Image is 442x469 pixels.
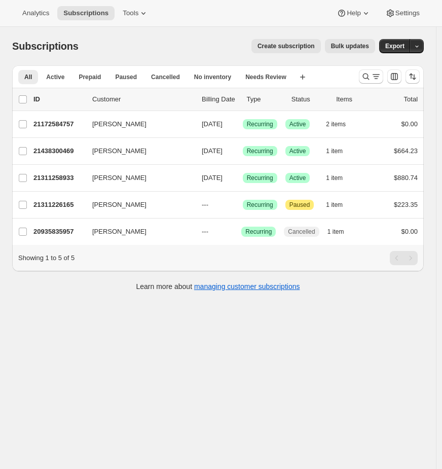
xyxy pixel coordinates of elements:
[33,119,84,129] p: 21172584757
[327,228,344,236] span: 1 item
[123,9,138,17] span: Tools
[247,147,273,155] span: Recurring
[401,120,418,128] span: $0.00
[202,228,208,235] span: ---
[327,225,355,239] button: 1 item
[336,94,373,104] div: Items
[394,201,418,208] span: $223.35
[63,9,108,17] span: Subscriptions
[33,200,84,210] p: 21311226165
[86,170,188,186] button: [PERSON_NAME]
[245,228,272,236] span: Recurring
[115,73,137,81] span: Paused
[33,227,84,237] p: 20935835957
[151,73,180,81] span: Cancelled
[326,201,343,209] span: 1 item
[379,39,411,53] button: Export
[359,69,383,84] button: Search and filter results
[326,117,357,131] button: 2 items
[247,201,273,209] span: Recurring
[289,174,306,182] span: Active
[289,147,306,155] span: Active
[331,42,369,50] span: Bulk updates
[33,171,418,185] div: 21311258933[PERSON_NAME][DATE]SuccessRecurringSuccessActive1 item$880.74
[325,39,375,53] button: Bulk updates
[92,146,146,156] span: [PERSON_NAME]
[294,70,311,84] button: Create new view
[202,94,238,104] p: Billing Date
[326,144,354,158] button: 1 item
[247,120,273,128] span: Recurring
[394,147,418,155] span: $664.23
[347,9,360,17] span: Help
[326,147,343,155] span: 1 item
[12,41,79,52] span: Subscriptions
[288,228,315,236] span: Cancelled
[326,198,354,212] button: 1 item
[289,120,306,128] span: Active
[117,6,155,20] button: Tools
[33,146,84,156] p: 21438300469
[46,73,64,81] span: Active
[194,73,231,81] span: No inventory
[33,173,84,183] p: 21311258933
[326,171,354,185] button: 1 item
[18,253,75,263] p: Showing 1 to 5 of 5
[401,228,418,235] span: $0.00
[385,42,404,50] span: Export
[387,69,401,84] button: Customize table column order and visibility
[247,174,273,182] span: Recurring
[257,42,315,50] span: Create subscription
[86,224,188,240] button: [PERSON_NAME]
[16,6,55,20] button: Analytics
[404,94,418,104] p: Total
[33,117,418,131] div: 21172584757[PERSON_NAME][DATE]SuccessRecurringSuccessActive2 items$0.00
[92,200,146,210] span: [PERSON_NAME]
[33,94,84,104] p: ID
[246,94,283,104] div: Type
[245,73,286,81] span: Needs Review
[92,173,146,183] span: [PERSON_NAME]
[92,119,146,129] span: [PERSON_NAME]
[136,281,300,292] p: Learn more about
[22,9,49,17] span: Analytics
[202,120,223,128] span: [DATE]
[33,94,418,104] div: IDCustomerBilling DateTypeStatusItemsTotal
[24,73,32,81] span: All
[33,144,418,158] div: 21438300469[PERSON_NAME][DATE]SuccessRecurringSuccessActive1 item$664.23
[289,201,310,209] span: Paused
[202,201,208,208] span: ---
[251,39,321,53] button: Create subscription
[326,174,343,182] span: 1 item
[92,94,194,104] p: Customer
[291,94,328,104] p: Status
[92,227,146,237] span: [PERSON_NAME]
[330,6,377,20] button: Help
[202,147,223,155] span: [DATE]
[194,282,300,291] a: managing customer subscriptions
[79,73,101,81] span: Prepaid
[57,6,115,20] button: Subscriptions
[86,143,188,159] button: [PERSON_NAME]
[406,69,420,84] button: Sort the results
[202,174,223,182] span: [DATE]
[86,116,188,132] button: [PERSON_NAME]
[33,198,418,212] div: 21311226165[PERSON_NAME]---SuccessRecurringAttentionPaused1 item$223.35
[33,225,418,239] div: 20935835957[PERSON_NAME]---SuccessRecurringCancelled1 item$0.00
[390,251,418,265] nav: Pagination
[326,120,346,128] span: 2 items
[395,9,420,17] span: Settings
[86,197,188,213] button: [PERSON_NAME]
[394,174,418,182] span: $880.74
[379,6,426,20] button: Settings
